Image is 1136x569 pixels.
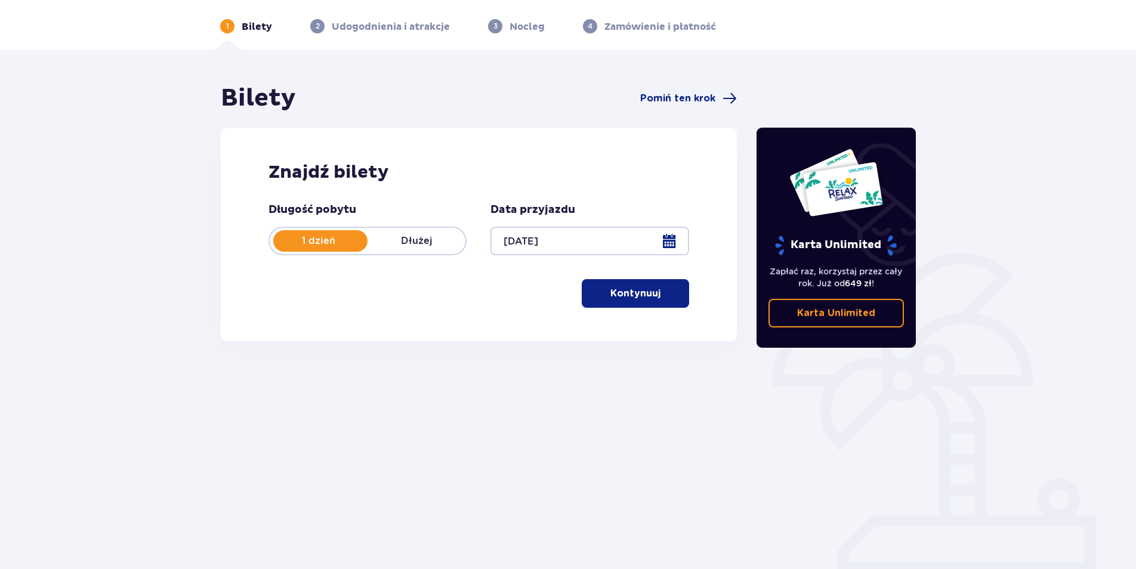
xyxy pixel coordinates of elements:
div: 4Zamówienie i płatność [583,19,716,33]
p: Data przyjazdu [490,203,575,217]
p: Kontynuuj [610,287,660,300]
p: Nocleg [510,20,545,33]
span: Pomiń ten krok [640,92,715,105]
a: Karta Unlimited [768,299,905,327]
button: Kontynuuj [582,279,689,308]
div: 1Bilety [220,19,272,33]
h2: Znajdź bilety [268,161,689,184]
p: Karta Unlimited [774,235,898,256]
p: 1 [226,21,229,32]
p: 2 [316,21,320,32]
p: Zapłać raz, korzystaj przez cały rok. Już od ! [768,265,905,289]
p: Zamówienie i płatność [604,20,716,33]
h1: Bilety [221,84,296,113]
p: Bilety [242,20,272,33]
span: 649 zł [845,279,872,288]
p: Długość pobytu [268,203,356,217]
div: 2Udogodnienia i atrakcje [310,19,450,33]
p: Karta Unlimited [797,307,875,320]
a: Pomiń ten krok [640,91,737,106]
p: 3 [493,21,498,32]
img: Dwie karty całoroczne do Suntago z napisem 'UNLIMITED RELAX', na białym tle z tropikalnymi liśćmi... [789,148,884,217]
p: Dłużej [368,234,465,248]
div: 3Nocleg [488,19,545,33]
p: 1 dzień [270,234,368,248]
p: 4 [588,21,592,32]
p: Udogodnienia i atrakcje [332,20,450,33]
